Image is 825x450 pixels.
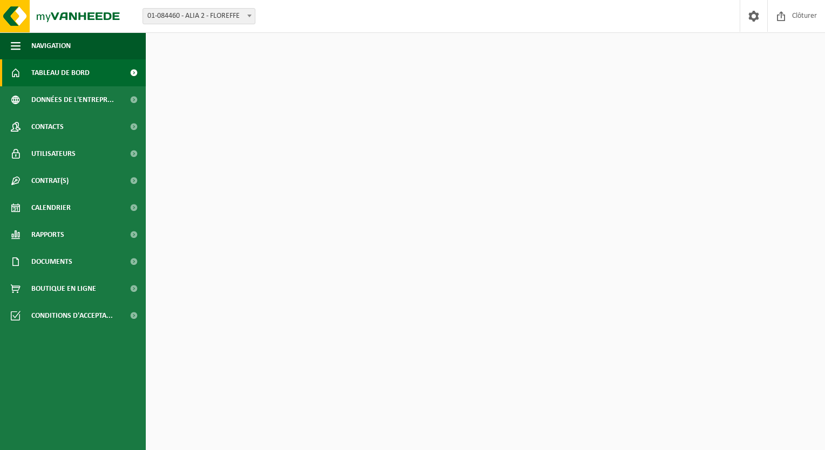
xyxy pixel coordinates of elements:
span: Rapports [31,221,64,248]
span: Données de l'entrepr... [31,86,114,113]
span: Tableau de bord [31,59,90,86]
span: Documents [31,248,72,275]
span: Contrat(s) [31,167,69,194]
span: Utilisateurs [31,140,76,167]
span: Conditions d'accepta... [31,302,113,329]
span: 01-084460 - ALIA 2 - FLOREFFE [143,8,255,24]
span: Contacts [31,113,64,140]
span: Boutique en ligne [31,275,96,302]
span: Calendrier [31,194,71,221]
span: Navigation [31,32,71,59]
span: 01-084460 - ALIA 2 - FLOREFFE [143,9,255,24]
